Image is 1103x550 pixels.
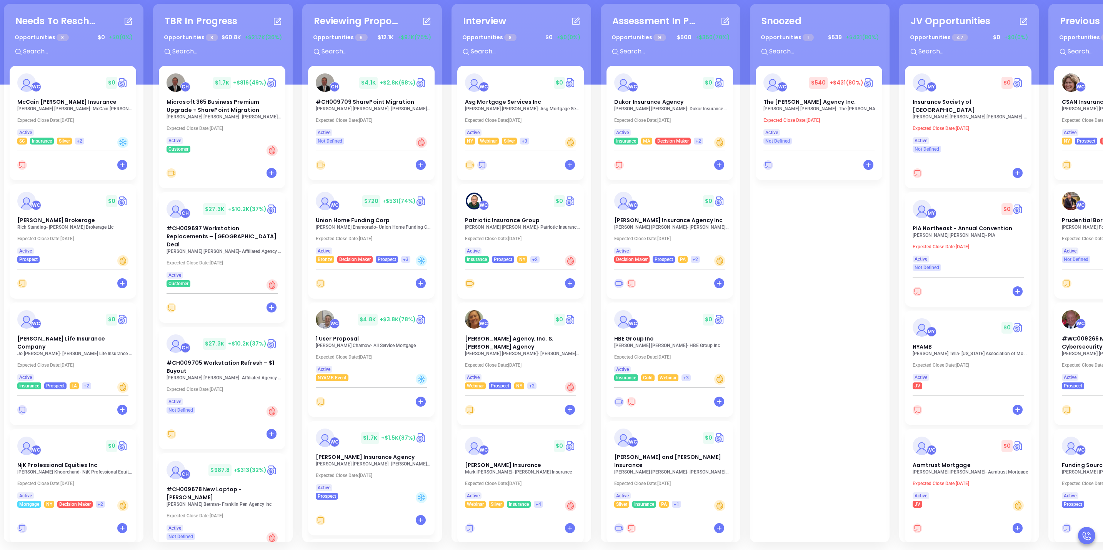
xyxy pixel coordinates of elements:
[905,192,1031,271] a: profileMegan Youmans$0Circle dollarPIA Northeast - Annual Convention[PERSON_NAME] [PERSON_NAME]- ...
[117,195,128,207] a: Quote
[19,137,25,145] span: SC
[1076,200,1086,210] div: Walter Contreras
[1013,77,1024,88] img: Quote
[761,30,814,45] p: Opportunities
[915,145,939,153] span: Not Defined
[467,255,487,264] span: Insurance
[267,77,278,88] img: Quote
[106,77,117,89] span: $ 0
[616,247,629,255] span: Active
[714,314,725,325] img: Quote
[10,66,136,145] a: profileWalter Contreras$0Circle dollarMcCain [PERSON_NAME] Insurance[PERSON_NAME] [PERSON_NAME]- ...
[17,310,36,329] img: Kilpatrick Life Insurance Company
[763,106,879,111] p: Jessica A. Hess - The Willis E. Kilborne Agency Inc.
[1064,128,1076,137] span: Active
[316,224,431,230] p: Juan Enamorado - Union Home Funding Corp
[913,224,1012,232] span: PIA Northeast - Annual Convention
[614,224,730,230] p: Steve Straub - Straub Insurance Agency Inc
[628,319,638,329] div: Walter Contreras
[611,30,666,45] p: Opportunities
[1076,319,1086,329] div: Walter Contreras
[165,14,238,28] div: TBR In Progress
[1062,73,1080,92] img: CSAN Insurance Agency, LLC
[1013,203,1024,215] a: Quote
[675,32,693,43] span: $ 500
[228,340,267,347] span: +$10.2K (37%)
[416,314,427,325] a: Quote
[167,224,277,248] span: #CH009697 Workstation Replacements – GA Deal
[1001,77,1013,89] span: $ 0
[17,192,36,210] img: Chadwick Brokerage
[308,66,436,184] div: profileCarla Humber$4.1K+$2.8K(68%)Circle dollar#CH009709 SharePoint Migration[PERSON_NAME] [PERS...
[10,302,136,389] a: profileWalter Contreras$0Circle dollar[PERSON_NAME] Life Insurance CompanyJo [PERSON_NAME]- [PERS...
[167,334,185,353] img: #CH009705 Workstation Refresh – $1 Buyout
[614,310,633,329] img: HBE Group Inc
[606,184,733,263] a: profileWalter Contreras$0Circle dollar[PERSON_NAME] Insurance Agency Inc[PERSON_NAME] [PERSON_NAM...
[756,66,882,145] a: profileWalter Contreras$540+$431(80%)Circle dollarThe [PERSON_NAME] Agency Inc.[PERSON_NAME] [PER...
[267,145,278,156] div: Hot
[913,98,975,114] span: Insurance Society of Philadelphia
[465,310,483,329] img: Gordon W. Pratt Agency, Inc. & I.B. Hunt Agency
[316,310,334,329] img: 1 User Proposal
[17,335,105,351] span: Kilpatrick Life Insurance Company
[465,73,483,92] img: Asg Mortgage Services Inc
[17,73,36,92] img: McCain Atkinson Insurance
[180,82,190,92] div: Carla Humber
[905,66,1031,153] a: profileMegan Youmans$0Circle dollarInsurance Society of [GEOGRAPHIC_DATA][PERSON_NAME] [PERSON_NA...
[19,128,32,137] span: Active
[565,137,576,148] div: Warm
[479,200,489,210] div: Walter Contreras
[318,137,342,145] span: Not Defined
[159,66,287,192] div: profileCarla Humber$1.7K+$816(49%)Circle dollarMicrosoft 365 Business Premium Upgrade + SharePoin...
[106,195,117,207] span: $ 0
[543,32,555,43] span: $ 0
[416,255,427,266] div: Cold
[213,77,231,89] span: $ 1.7K
[463,14,506,28] div: Interview
[619,47,735,56] input: Search...
[355,34,367,41] span: 6
[565,77,576,88] a: Quote
[522,137,527,145] span: +3
[106,314,117,326] span: $ 0
[606,184,735,302] div: profileWalter Contreras$0Circle dollar[PERSON_NAME] Insurance Agency Inc[PERSON_NAME] [PERSON_NAM...
[628,200,638,210] div: Walter Contreras
[321,47,436,56] input: Search...
[19,247,32,255] span: Active
[614,98,683,106] span: Dukor Insurance Agency
[316,118,431,123] p: Expected Close Date: [DATE]
[915,263,939,272] span: Not Defined
[606,66,733,145] a: profileWalter Contreras$0Circle dollarDukor Insurance Agency[PERSON_NAME] [PERSON_NAME]- Dukor In...
[465,216,540,224] span: Patriotic Insurance Group
[714,137,725,148] div: Warm
[330,319,340,329] div: Walter Contreras
[693,255,698,264] span: +2
[915,255,927,263] span: Active
[380,316,416,323] span: +$3.8K (78%)
[655,255,673,264] span: Prospect
[416,137,427,148] div: Hot
[714,77,725,88] img: Quote
[1004,33,1028,42] span: +$0 (0%)
[31,319,41,329] div: Walter Contreras
[267,338,278,349] a: Quote
[168,271,181,279] span: Active
[991,32,1002,43] span: $ 0
[926,327,936,337] div: Megan Youmans
[504,137,515,145] span: Silver
[316,192,334,210] img: Union Home Funding Corp
[653,34,666,41] span: 9
[316,335,359,342] span: 1 User Proposal
[905,311,1031,389] a: profileMegan Youmans$0Circle dollarNYAMB[PERSON_NAME] Tella- [US_STATE] Association of Mortgage B...
[465,106,580,111] p: Marion Lee - Asg Mortgage Services Inc
[19,255,38,264] span: Prospect
[915,136,927,145] span: Active
[643,137,650,145] span: MA
[308,302,436,421] div: profileWalter Contreras$4.8K+$3.8K(78%)Circle dollar1 User Proposal[PERSON_NAME] Chamow- All Serv...
[31,82,41,92] div: Walter Contreras
[846,33,879,42] span: +$431 (80%)
[612,14,697,28] div: Assessment In Progress
[245,33,282,42] span: +$21.7K (36%)
[614,335,653,342] span: HBE Group Inc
